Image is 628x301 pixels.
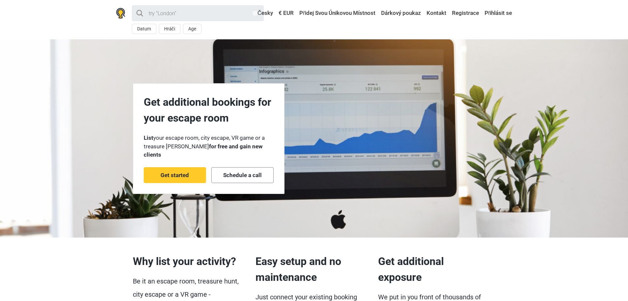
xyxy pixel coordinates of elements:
[132,24,156,34] button: Datum
[183,24,201,34] button: Age
[116,8,125,19] img: Nowescape logo
[277,7,295,19] a: € EUR
[132,5,264,21] input: try “London”
[425,7,448,19] a: Kontakt
[298,7,377,19] a: Přidej Svou Únikovou Místnost
[378,253,488,285] p: Get additional exposure
[144,134,274,159] p: your escape room, city escape, VR game or a treasure [PERSON_NAME]
[144,167,206,183] a: Get started
[133,253,242,269] p: Why list your activity?
[144,134,153,141] strong: List
[144,94,274,126] p: Get additional bookings for your escape room
[450,7,481,19] a: Registrace
[251,7,275,19] a: Česky
[255,253,365,285] p: Easy setup and no maintenance
[253,11,257,16] img: Česky
[159,24,180,34] button: Hráči
[211,167,274,183] a: Schedule a call
[483,7,512,19] a: Přihlásit se
[379,7,423,19] a: Dárkový poukaz
[144,143,262,158] strong: for free and gain new clients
